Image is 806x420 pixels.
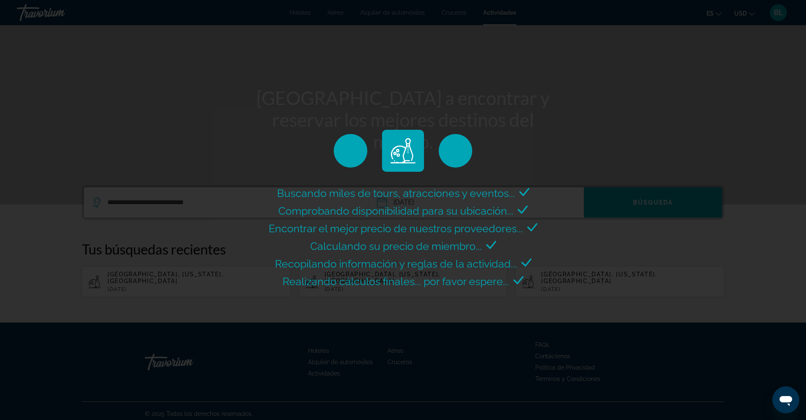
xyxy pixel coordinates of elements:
[310,240,482,252] span: Calculando su precio de miembro...
[277,187,515,199] span: Buscando miles de tours, atracciones y eventos...
[275,257,517,270] span: Recopilando información y reglas de la actividad...
[278,205,513,217] span: Comprobando disponibilidad para su ubicación...
[283,275,509,288] span: Realizando cálculos finales... por favor espere...
[269,222,523,235] span: Encontrar el mejor precio de nuestros proveedores...
[772,386,799,413] iframe: Botón para iniciar la ventana de mensajería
